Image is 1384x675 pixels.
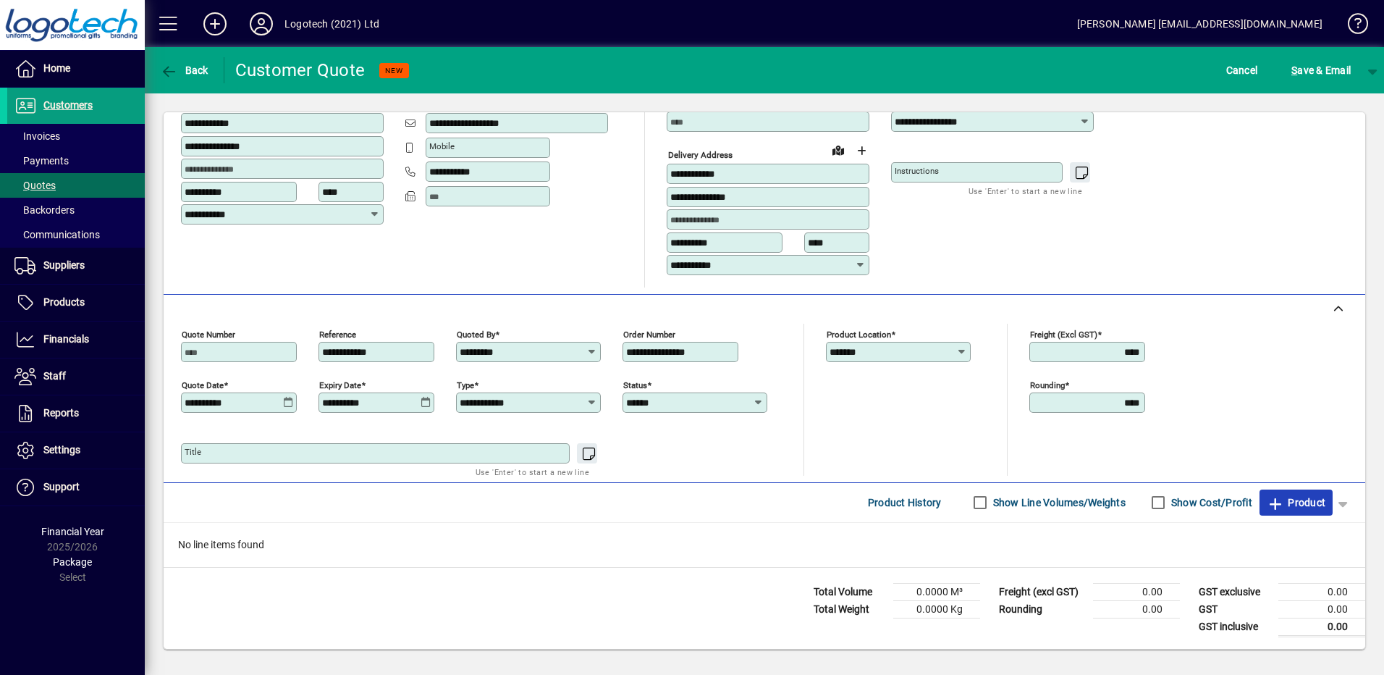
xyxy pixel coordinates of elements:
[14,229,100,240] span: Communications
[43,333,89,345] span: Financials
[476,464,589,480] mat-hint: Use 'Enter' to start a new line
[53,556,92,568] span: Package
[7,198,145,222] a: Backorders
[284,12,379,35] div: Logotech (2021) Ltd
[862,490,948,516] button: Product History
[623,380,647,390] mat-label: Status
[1278,618,1365,636] td: 0.00
[43,407,79,419] span: Reports
[1278,583,1365,600] td: 0.00
[1267,491,1325,514] span: Product
[7,359,145,395] a: Staff
[7,173,145,198] a: Quotes
[14,204,75,216] span: Backorders
[893,583,980,600] td: 0.0000 M³
[14,155,69,167] span: Payments
[43,296,85,308] span: Products
[457,329,495,339] mat-label: Quoted by
[14,130,60,142] span: Invoices
[1284,57,1358,83] button: Save & Email
[43,259,85,271] span: Suppliers
[1191,583,1278,600] td: GST exclusive
[7,248,145,284] a: Suppliers
[893,600,980,618] td: 0.0000 Kg
[238,11,284,37] button: Profile
[1291,59,1351,82] span: ave & Email
[1223,57,1262,83] button: Cancel
[7,51,145,87] a: Home
[235,59,366,82] div: Customer Quote
[156,57,212,83] button: Back
[969,183,1082,199] mat-hint: Use 'Enter' to start a new line
[992,583,1093,600] td: Freight (excl GST)
[868,491,942,514] span: Product History
[806,600,893,618] td: Total Weight
[992,600,1093,618] td: Rounding
[43,62,70,74] span: Home
[1030,329,1097,339] mat-label: Freight (excl GST)
[827,329,891,339] mat-label: Product location
[145,57,224,83] app-page-header-button: Back
[850,139,873,162] button: Choose address
[990,495,1126,510] label: Show Line Volumes/Weights
[7,222,145,247] a: Communications
[14,180,56,191] span: Quotes
[7,322,145,358] a: Financials
[43,99,93,111] span: Customers
[1259,490,1333,516] button: Product
[182,380,224,390] mat-label: Quote date
[182,329,235,339] mat-label: Quote number
[806,583,893,600] td: Total Volume
[319,329,356,339] mat-label: Reference
[43,370,66,382] span: Staff
[43,444,80,456] span: Settings
[43,481,80,492] span: Support
[1030,380,1065,390] mat-label: Rounding
[1093,583,1180,600] td: 0.00
[7,469,145,506] a: Support
[1191,600,1278,618] td: GST
[895,166,939,176] mat-label: Instructions
[623,329,675,339] mat-label: Order number
[7,148,145,173] a: Payments
[192,11,238,37] button: Add
[457,380,474,390] mat-label: Type
[7,395,145,432] a: Reports
[385,66,403,75] span: NEW
[164,523,1365,567] div: No line items found
[827,138,850,162] a: View on map
[7,285,145,321] a: Products
[429,141,455,151] mat-label: Mobile
[1191,618,1278,636] td: GST inclusive
[7,124,145,148] a: Invoices
[1337,3,1366,50] a: Knowledge Base
[319,380,361,390] mat-label: Expiry date
[1093,600,1180,618] td: 0.00
[185,447,201,457] mat-label: Title
[1226,59,1258,82] span: Cancel
[1168,495,1252,510] label: Show Cost/Profit
[7,432,145,469] a: Settings
[160,64,208,76] span: Back
[41,526,104,537] span: Financial Year
[1278,600,1365,618] td: 0.00
[1291,64,1297,76] span: S
[1077,12,1322,35] div: [PERSON_NAME] [EMAIL_ADDRESS][DOMAIN_NAME]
